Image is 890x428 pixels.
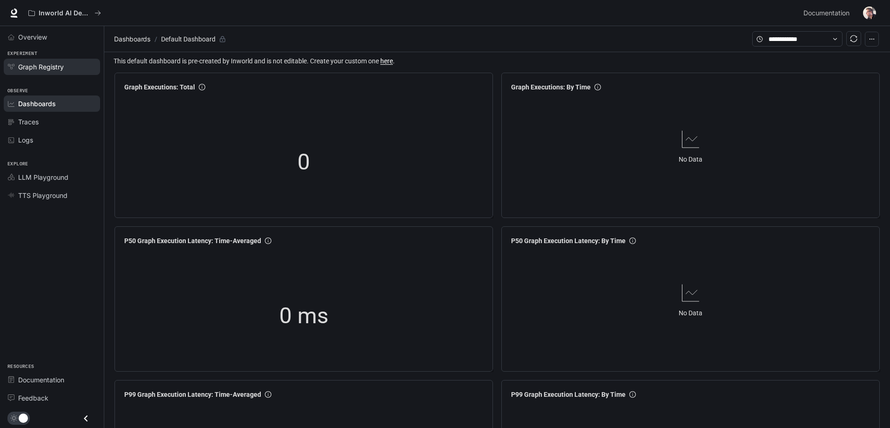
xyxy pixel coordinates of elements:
[863,7,876,20] img: User avatar
[18,375,64,385] span: Documentation
[18,393,48,403] span: Feedback
[4,169,100,185] a: LLM Playground
[629,391,636,398] span: info-circle
[124,236,261,246] span: P50 Graph Execution Latency: Time-Averaged
[4,114,100,130] a: Traces
[594,84,601,90] span: info-circle
[124,389,261,400] span: P99 Graph Execution Latency: Time-Averaged
[4,95,100,112] a: Dashboards
[18,99,56,109] span: Dashboards
[18,190,67,200] span: TTS Playground
[4,132,100,148] a: Logs
[75,409,96,428] button: Close drawer
[18,62,64,72] span: Graph Registry
[629,238,636,244] span: info-circle
[279,299,329,333] span: 0 ms
[265,391,271,398] span: info-circle
[4,372,100,388] a: Documentation
[511,236,626,246] span: P50 Graph Execution Latency: By Time
[4,59,100,75] a: Graph Registry
[124,82,195,92] span: Graph Executions: Total
[511,82,591,92] span: Graph Executions: By Time
[860,4,879,22] button: User avatar
[114,34,150,45] span: Dashboards
[199,84,205,90] span: info-circle
[18,32,47,42] span: Overview
[679,308,702,318] article: No Data
[39,9,91,17] p: Inworld AI Demos
[18,172,68,182] span: LLM Playground
[4,390,100,406] a: Feedback
[511,389,626,400] span: P99 Graph Execution Latency: By Time
[155,34,157,44] span: /
[18,117,39,127] span: Traces
[380,57,393,65] a: here
[679,154,702,164] article: No Data
[800,4,856,22] a: Documentation
[114,56,883,66] span: This default dashboard is pre-created by Inworld and is not editable. Create your custom one .
[19,413,28,423] span: Dark mode toggle
[18,135,33,145] span: Logs
[803,7,850,19] span: Documentation
[297,145,310,180] span: 0
[850,35,857,42] span: sync
[265,238,271,244] span: info-circle
[4,29,100,45] a: Overview
[4,187,100,204] a: TTS Playground
[159,30,217,48] article: Default Dashboard
[24,4,105,22] button: All workspaces
[112,34,153,45] button: Dashboards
